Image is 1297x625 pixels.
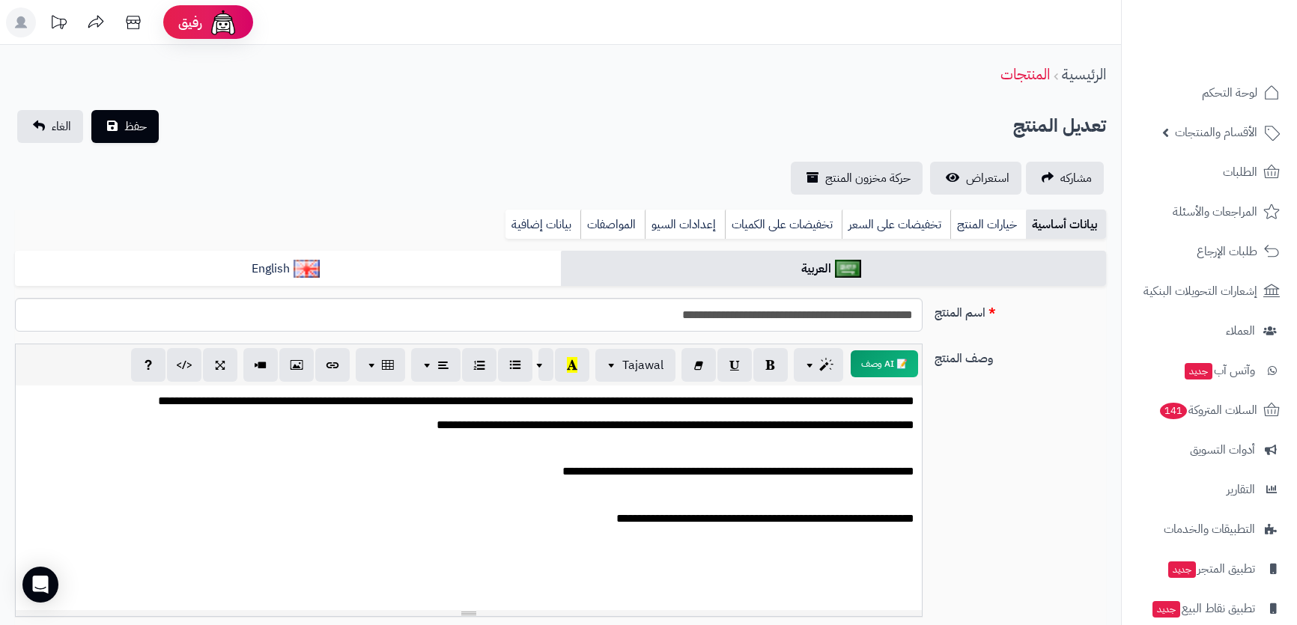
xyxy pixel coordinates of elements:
[1026,210,1106,240] a: بيانات أساسية
[1185,363,1212,379] span: جديد
[1013,111,1106,141] h2: تعديل المنتج
[22,567,58,603] div: Open Intercom Messenger
[1131,511,1288,547] a: التطبيقات والخدمات
[208,7,238,37] img: ai-face.png
[595,349,675,382] button: Tajawal
[1227,479,1255,500] span: التقارير
[1062,63,1106,85] a: الرئيسية
[580,210,645,240] a: المواصفات
[950,210,1026,240] a: خيارات المنتج
[791,162,923,195] a: حركة مخزون المنتج
[561,251,1107,287] a: العربية
[1183,360,1255,381] span: وآتس آب
[17,110,83,143] a: الغاء
[505,210,580,240] a: بيانات إضافية
[1060,169,1092,187] span: مشاركه
[929,344,1113,368] label: وصف المنتج
[1131,392,1288,428] a: السلات المتروكة141
[1223,162,1257,183] span: الطلبات
[1195,37,1283,69] img: logo-2.png
[91,110,159,143] button: حفظ
[178,13,202,31] span: رفيق
[40,7,77,41] a: تحديثات المنصة
[966,169,1009,187] span: استعراض
[1131,313,1288,349] a: العملاء
[1131,273,1288,309] a: إشعارات التحويلات البنكية
[645,210,725,240] a: إعدادات السيو
[1151,598,1255,619] span: تطبيق نقاط البيع
[1173,201,1257,222] span: المراجعات والأسئلة
[1000,63,1050,85] a: المنتجات
[1143,281,1257,302] span: إشعارات التحويلات البنكية
[1131,472,1288,507] a: التقارير
[835,260,861,278] img: العربية
[1026,162,1104,195] a: مشاركه
[1131,432,1288,468] a: أدوات التسويق
[52,118,71,135] span: الغاء
[124,118,147,135] span: حفظ
[1131,75,1288,111] a: لوحة التحكم
[1168,561,1196,578] span: جديد
[842,210,950,240] a: تخفيضات على السعر
[622,356,663,374] span: Tajawal
[929,298,1113,322] label: اسم المنتج
[1131,154,1288,190] a: الطلبات
[825,169,911,187] span: حركة مخزون المنتج
[1131,194,1288,230] a: المراجعات والأسئلة
[930,162,1021,195] a: استعراض
[1131,551,1288,587] a: تطبيق المتجرجديد
[1226,320,1255,341] span: العملاء
[1167,558,1255,579] span: تطبيق المتجر
[1158,400,1257,421] span: السلات المتروكة
[1160,403,1187,419] span: 141
[1190,439,1255,460] span: أدوات التسويق
[15,251,561,287] a: English
[1202,82,1257,103] span: لوحة التحكم
[851,350,918,377] button: 📝 AI وصف
[1175,122,1257,143] span: الأقسام والمنتجات
[294,260,320,278] img: English
[1164,519,1255,540] span: التطبيقات والخدمات
[1131,234,1288,269] a: طلبات الإرجاع
[1152,601,1180,618] span: جديد
[725,210,842,240] a: تخفيضات على الكميات
[1197,241,1257,262] span: طلبات الإرجاع
[1131,353,1288,388] a: وآتس آبجديد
